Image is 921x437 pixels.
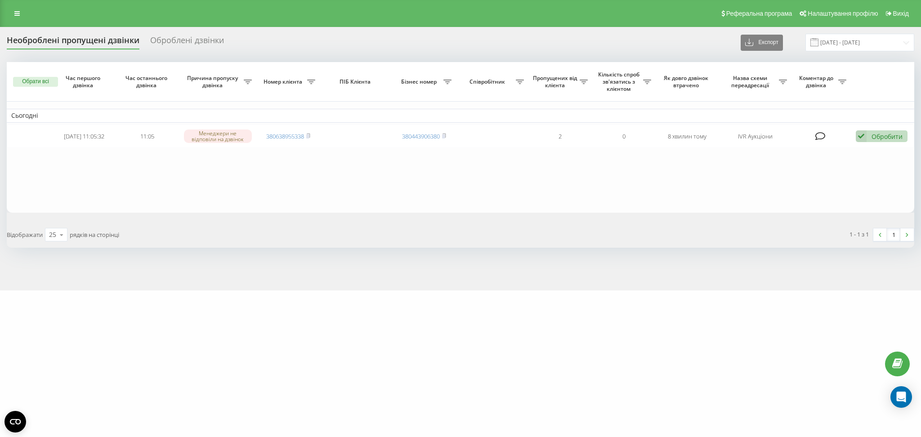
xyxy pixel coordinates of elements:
button: Обрати всі [13,77,58,87]
td: 0 [592,125,656,148]
span: ПІБ Клієнта [327,78,384,85]
td: IVR Аукціони [719,125,791,148]
td: 11:05 [116,125,179,148]
div: Обробити [872,132,903,141]
span: Причина пропуску дзвінка [183,75,244,89]
span: Номер клієнта [261,78,307,85]
span: Пропущених від клієнта [533,75,579,89]
div: Open Intercom Messenger [890,386,912,408]
span: Відображати [7,231,43,239]
span: Час останнього дзвінка [123,75,172,89]
span: рядків на сторінці [70,231,119,239]
span: Вихід [893,10,909,17]
td: 8 хвилин тому [656,125,719,148]
div: Необроблені пропущені дзвінки [7,36,139,49]
div: 1 - 1 з 1 [849,230,869,239]
span: Налаштування профілю [808,10,878,17]
span: Співробітник [460,78,516,85]
span: Назва схеми переадресації [724,75,779,89]
a: 380443906380 [402,132,440,140]
td: 2 [528,125,592,148]
button: Експорт [741,35,783,51]
span: Час першого дзвінка [59,75,108,89]
td: Сьогодні [7,109,914,122]
a: 380638955338 [266,132,304,140]
span: Реферальна програма [726,10,792,17]
div: 25 [49,230,56,239]
span: Кількість спроб зв'язатись з клієнтом [597,71,643,92]
div: Оброблені дзвінки [150,36,224,49]
span: Як довго дзвінок втрачено [663,75,712,89]
span: Коментар до дзвінка [796,75,838,89]
td: [DATE] 11:05:32 [52,125,116,148]
span: Бізнес номер [397,78,443,85]
a: 1 [887,228,900,241]
div: Менеджери не відповіли на дзвінок [184,129,252,143]
button: Open CMP widget [4,411,26,433]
